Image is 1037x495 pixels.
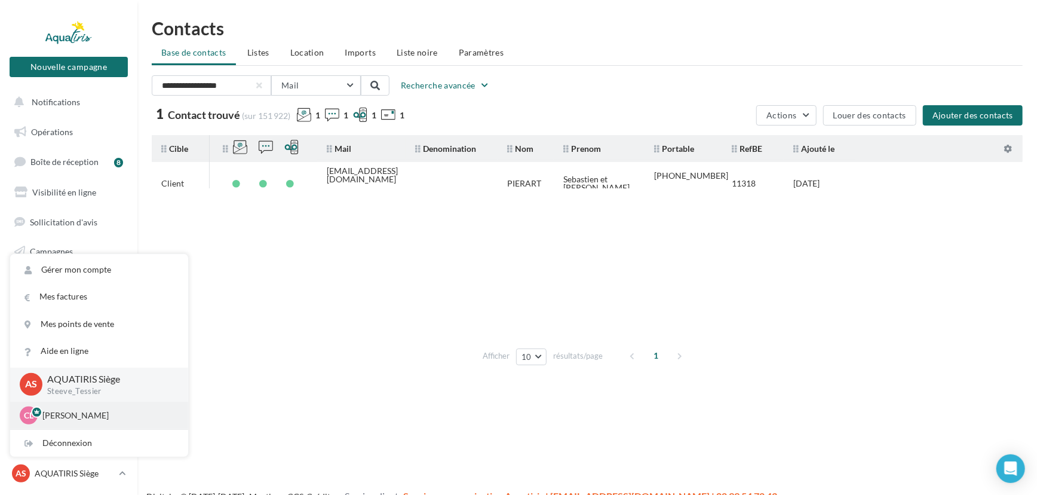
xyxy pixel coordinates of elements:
[32,97,80,107] span: Notifications
[281,80,299,90] span: Mail
[507,143,533,154] span: Nom
[114,158,123,167] div: 8
[30,216,97,227] span: Sollicitation d'avis
[7,120,130,145] a: Opérations
[343,109,348,121] span: 1
[521,352,532,362] span: 10
[7,299,130,324] a: Médiathèque
[732,179,756,188] div: 11318
[47,386,169,397] p: Steeve_Tessier
[24,410,33,421] span: CL
[7,328,130,353] a: Calendrier
[507,179,541,188] div: PIERART
[400,109,404,121] span: 1
[10,283,188,310] a: Mes factures
[7,358,130,383] a: Docto'Com
[516,349,547,365] button: 10
[345,47,376,57] span: Imports
[793,143,834,154] span: Ajouté le
[563,175,635,192] div: Sebastien et [PERSON_NAME]
[372,109,376,121] span: 1
[10,338,188,365] a: Aide en ligne
[327,167,398,184] div: [EMAIL_ADDRESS][DOMAIN_NAME]
[563,143,601,154] span: Prenom
[31,127,73,137] span: Opérations
[415,143,476,154] span: Denomination
[766,110,796,120] span: Actions
[30,157,99,167] span: Boîte de réception
[47,372,169,386] p: AQUATIRIS Siège
[161,143,188,154] span: Cible
[7,90,125,115] button: Notifications
[25,378,37,392] span: AS
[923,105,1023,126] button: Ajouter des contacts
[7,210,130,235] a: Sollicitation d'avis
[156,108,164,121] span: 1
[654,172,728,180] div: [PHONE_NUMBER]
[247,47,269,57] span: Listes
[793,179,820,188] div: [DATE]
[483,350,510,362] span: Afficher
[42,410,174,421] p: [PERSON_NAME]
[654,143,694,154] span: Portable
[459,47,504,57] span: Paramètres
[647,346,666,365] span: 1
[553,350,603,362] span: résultats/page
[161,179,184,188] div: Client
[152,19,1023,37] h1: Contacts
[397,47,438,57] span: Liste noire
[396,78,495,93] button: Recherche avancée
[10,462,128,485] a: AS AQUATIRIS Siège
[10,430,188,457] div: Déconnexion
[10,311,188,338] a: Mes points de vente
[10,256,188,283] a: Gérer mon compte
[327,143,351,154] span: Mail
[756,105,816,126] button: Actions
[7,239,130,264] a: Campagnes
[242,111,290,121] span: (sur 151 922)
[732,143,762,154] span: RefBE
[16,467,26,479] span: AS
[7,149,130,175] a: Boîte de réception8
[271,75,361,96] button: Mail
[290,47,324,57] span: Location
[168,108,240,121] span: Contact trouvé
[315,109,320,121] span: 1
[10,57,128,77] button: Nouvelle campagne
[823,105,916,126] button: Louer des contacts
[30,246,73,256] span: Campagnes
[7,269,130,294] a: Contacts
[996,454,1025,483] div: Open Intercom Messenger
[7,180,130,205] a: Visibilité en ligne
[35,467,114,479] p: AQUATIRIS Siège
[32,187,96,197] span: Visibilité en ligne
